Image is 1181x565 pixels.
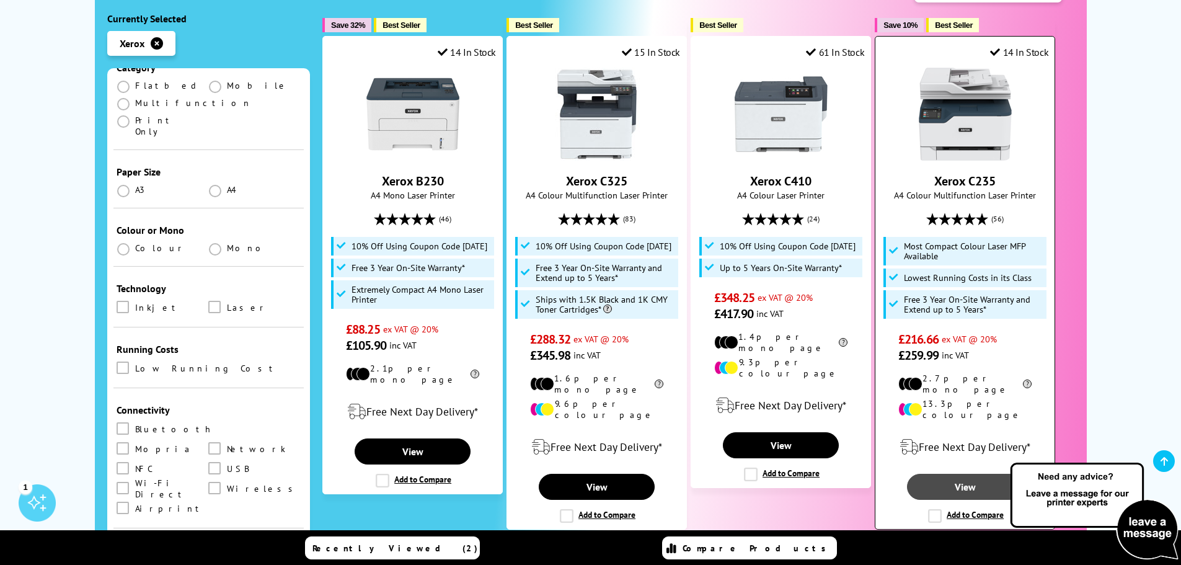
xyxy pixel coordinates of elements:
[551,68,644,161] img: Xerox C325
[227,80,288,91] span: Mobile
[513,430,680,465] div: modal_delivery
[622,46,680,58] div: 15 In Stock
[807,207,820,231] span: (24)
[756,308,784,319] span: inc VAT
[513,189,680,201] span: A4 Colour Multifunction Laser Printer
[898,347,939,363] span: £259.99
[331,20,365,30] span: Save 32%
[389,339,417,351] span: inc VAT
[135,482,209,496] span: Wi-Fi Direct
[227,482,299,496] span: Wireless
[720,263,842,273] span: Up to 5 Years On-Site Warranty*
[714,290,754,306] span: £348.25
[135,422,213,436] span: Bluetooth
[898,373,1032,395] li: 2.7p per mono page
[1007,461,1181,563] img: Open Live Chat window
[750,173,812,189] a: Xerox C410
[942,333,997,345] span: ex VAT @ 20%
[227,462,249,476] span: USB
[322,18,371,32] button: Save 32%
[875,18,924,32] button: Save 10%
[305,536,480,559] a: Recently Viewed (2)
[117,224,301,236] div: Colour or Mono
[374,18,427,32] button: Best Seller
[352,263,465,273] span: Free 3 Year On-Site Warranty*
[346,321,380,337] span: £88.25
[697,388,864,423] div: modal_delivery
[135,115,209,137] span: Print Only
[735,68,828,161] img: Xerox C410
[573,349,601,361] span: inc VAT
[135,362,278,375] span: Low Running Cost
[623,207,635,231] span: (83)
[573,333,629,345] span: ex VAT @ 20%
[691,18,743,32] button: Best Seller
[366,151,459,163] a: Xerox B230
[714,331,847,354] li: 1.4p per mono page
[135,80,200,91] span: Flatbed
[697,189,864,201] span: A4 Colour Laser Printer
[117,404,301,416] div: Connectivity
[990,46,1048,58] div: 14 In Stock
[904,241,1044,261] span: Most Compact Colour Laser MFP Available
[904,273,1032,283] span: Lowest Running Costs in its Class
[135,242,187,254] span: Colour
[383,323,438,335] span: ex VAT @ 20%
[382,173,444,189] a: Xerox B230
[346,363,479,385] li: 2.1p per mono page
[383,20,420,30] span: Best Seller
[506,18,559,32] button: Best Seller
[536,263,676,283] span: Free 3 Year On-Site Warranty and Extend up to 5 Years*
[882,430,1048,465] div: modal_delivery
[882,189,1048,201] span: A4 Colour Multifunction Laser Printer
[744,468,820,481] label: Add to Compare
[806,46,864,58] div: 61 In Stock
[346,337,386,354] span: £105.90
[530,373,663,395] li: 1.6p per mono page
[942,349,969,361] span: inc VAT
[117,166,301,178] div: Paper Size
[135,502,205,515] span: Airprint
[120,37,144,50] span: Xerox
[19,480,32,494] div: 1
[117,343,301,355] div: Running Costs
[376,474,451,487] label: Add to Compare
[329,394,496,429] div: modal_delivery
[135,184,146,195] span: A3
[438,46,496,58] div: 14 In Stock
[227,301,268,314] span: Laser
[898,331,939,347] span: £216.66
[135,442,192,456] span: Mopria
[919,68,1012,161] img: Xerox C235
[928,509,1004,523] label: Add to Compare
[135,462,153,476] span: NFC
[758,291,813,303] span: ex VAT @ 20%
[352,241,487,251] span: 10% Off Using Coupon Code [DATE]
[898,398,1032,420] li: 13.3p per colour page
[530,398,663,420] li: 9.6p per colour page
[329,189,496,201] span: A4 Mono Laser Printer
[662,536,837,559] a: Compare Products
[714,357,847,379] li: 9.3p per colour page
[723,432,838,458] a: View
[883,20,918,30] span: Save 10%
[904,295,1044,314] span: Free 3 Year On-Site Warranty and Extend up to 5 Years*
[560,509,635,523] label: Add to Compare
[536,295,676,314] span: Ships with 1.5K Black and 1K CMY Toner Cartridges*
[117,282,301,295] div: Technology
[530,347,570,363] span: £345.98
[934,173,996,189] a: Xerox C235
[566,173,627,189] a: Xerox C325
[926,18,979,32] button: Best Seller
[714,306,753,322] span: £417.90
[530,331,570,347] span: £288.32
[227,242,268,254] span: Mono
[135,301,181,314] span: Inkjet
[439,207,451,231] span: (46)
[539,474,654,500] a: View
[683,543,833,554] span: Compare Products
[720,241,856,251] span: 10% Off Using Coupon Code [DATE]
[352,285,492,305] span: Extremely Compact A4 Mono Laser Printer
[515,20,553,30] span: Best Seller
[551,151,644,163] a: Xerox C325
